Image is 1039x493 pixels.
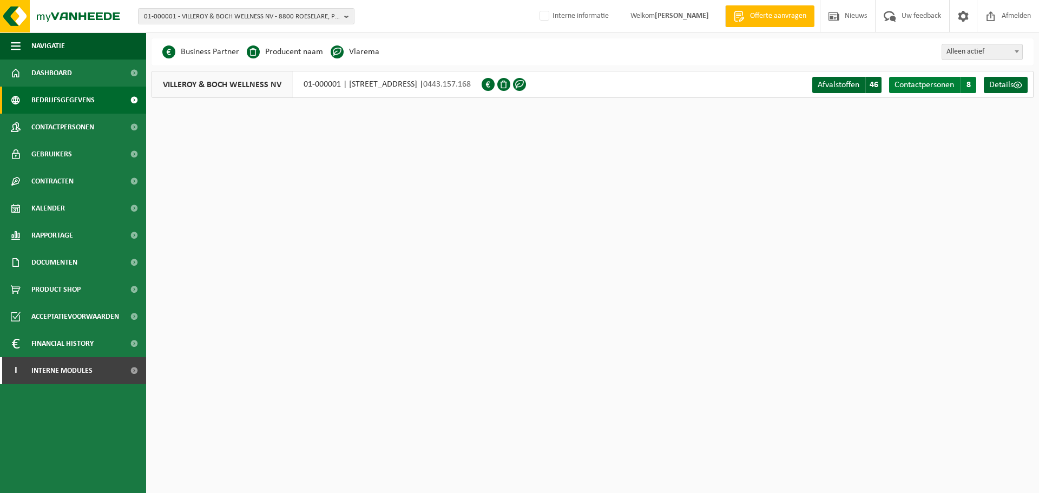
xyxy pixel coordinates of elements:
[31,249,77,276] span: Documenten
[31,168,74,195] span: Contracten
[984,77,1028,93] a: Details
[31,276,81,303] span: Product Shop
[31,141,72,168] span: Gebruikers
[423,80,471,89] span: 0443.157.168
[31,195,65,222] span: Kalender
[31,114,94,141] span: Contactpersonen
[31,60,72,87] span: Dashboard
[942,44,1022,60] span: Alleen actief
[31,303,119,330] span: Acceptatievoorwaarden
[725,5,814,27] a: Offerte aanvragen
[138,8,354,24] button: 01-000001 - VILLEROY & BOCH WELLNESS NV - 8800 ROESELARE, POPULIERSTRAAT 1
[960,77,976,93] span: 8
[11,357,21,384] span: I
[31,32,65,60] span: Navigatie
[812,77,882,93] a: Afvalstoffen 46
[31,357,93,384] span: Interne modules
[865,77,882,93] span: 46
[152,71,293,97] span: VILLEROY & BOCH WELLNESS NV
[655,12,709,20] strong: [PERSON_NAME]
[247,44,323,60] li: Producent naam
[152,71,482,98] div: 01-000001 | [STREET_ADDRESS] |
[818,81,859,89] span: Afvalstoffen
[989,81,1014,89] span: Details
[31,222,73,249] span: Rapportage
[31,87,95,114] span: Bedrijfsgegevens
[331,44,379,60] li: Vlarema
[31,330,94,357] span: Financial History
[537,8,609,24] label: Interne informatie
[895,81,954,89] span: Contactpersonen
[144,9,340,25] span: 01-000001 - VILLEROY & BOCH WELLNESS NV - 8800 ROESELARE, POPULIERSTRAAT 1
[162,44,239,60] li: Business Partner
[747,11,809,22] span: Offerte aanvragen
[889,77,976,93] a: Contactpersonen 8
